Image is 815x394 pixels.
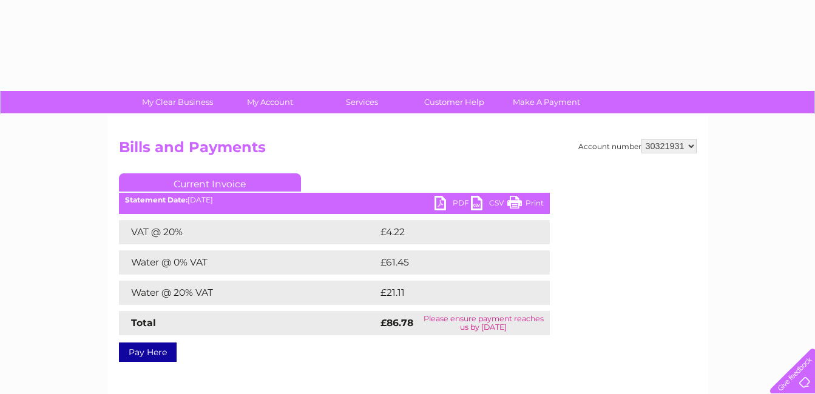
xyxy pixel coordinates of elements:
td: £4.22 [377,220,521,244]
td: VAT @ 20% [119,220,377,244]
a: My Account [220,91,320,113]
td: £61.45 [377,250,524,275]
td: Please ensure payment reaches us by [DATE] [418,311,549,335]
b: Statement Date: [125,195,188,204]
a: Pay Here [119,342,177,362]
a: Customer Help [404,91,504,113]
a: Services [312,91,412,113]
h2: Bills and Payments [119,139,697,162]
a: Current Invoice [119,173,301,192]
a: Make A Payment [496,91,597,113]
a: Print [507,196,544,213]
td: £21.11 [377,281,521,305]
div: [DATE] [119,196,550,204]
a: My Clear Business [127,91,228,113]
a: PDF [435,196,471,213]
strong: £86.78 [380,317,413,329]
td: Water @ 0% VAT [119,250,377,275]
td: Water @ 20% VAT [119,281,377,305]
div: Account number [578,139,697,153]
strong: Total [131,317,156,329]
a: CSV [471,196,507,213]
